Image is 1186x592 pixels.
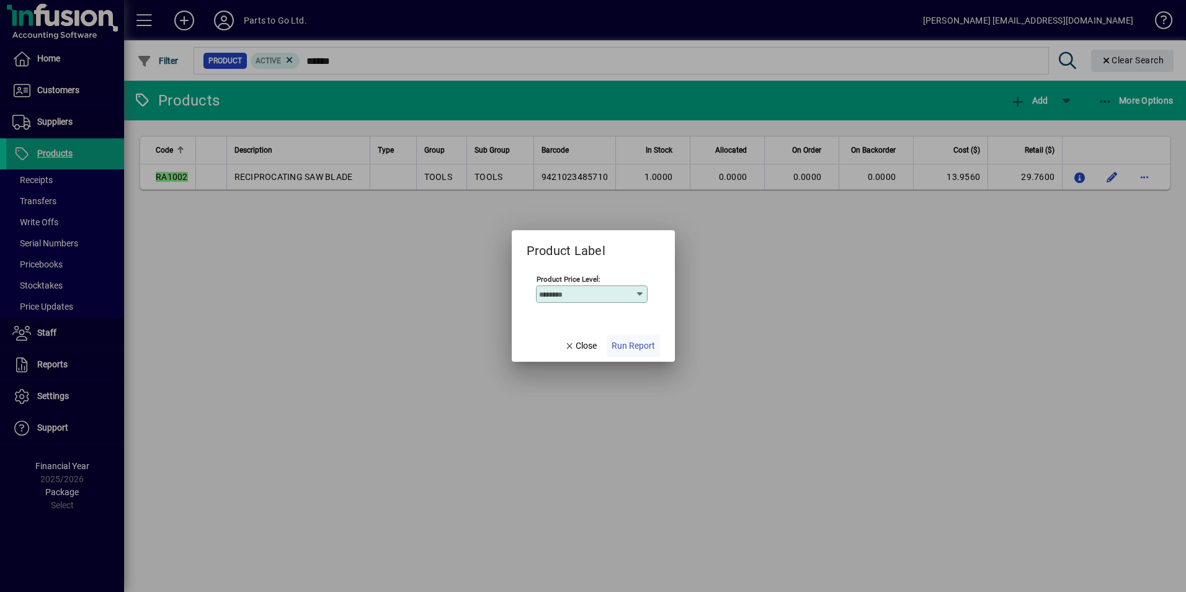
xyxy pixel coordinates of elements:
[612,339,655,352] span: Run Report
[560,334,602,357] button: Close
[537,275,600,284] mat-label: Product Price Level:
[607,334,660,357] button: Run Report
[512,230,620,261] h2: Product Label
[564,339,597,352] span: Close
